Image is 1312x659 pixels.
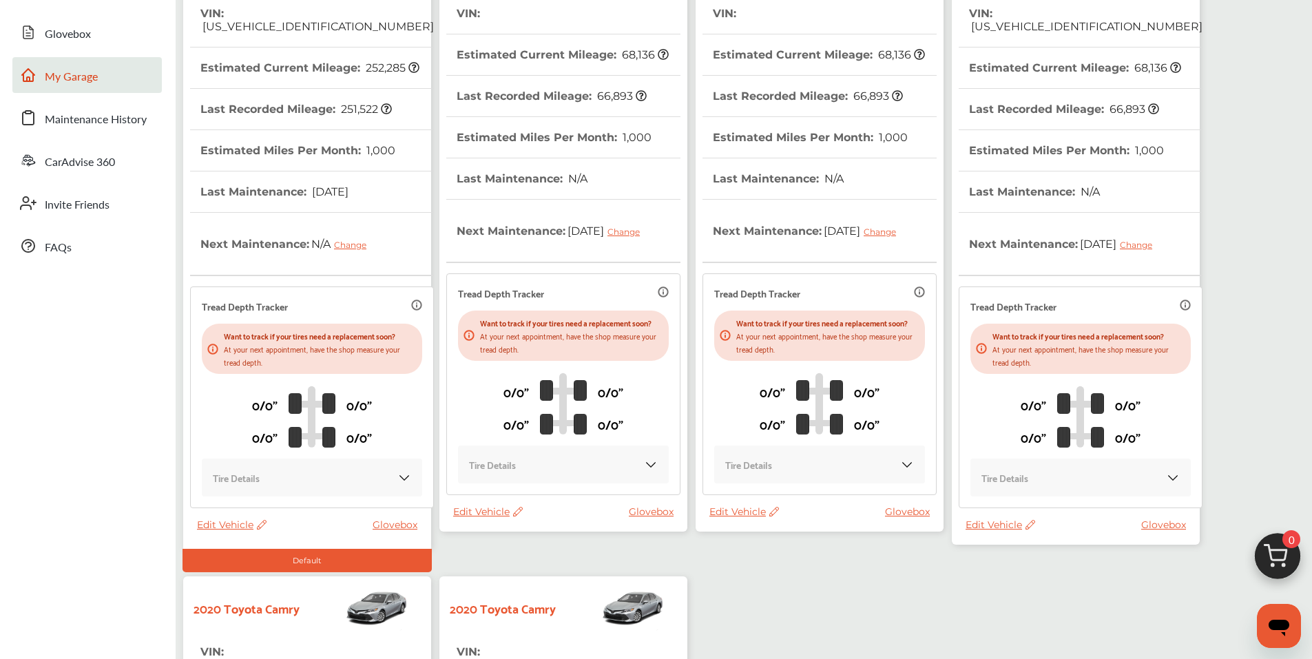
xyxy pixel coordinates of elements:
[736,329,919,355] p: At your next appointment, have the shop measure your tread depth.
[45,154,115,171] span: CarAdvise 360
[194,597,300,618] strong: 2020 Toyota Camry
[796,373,843,435] img: tire_track_logo.b900bcbc.svg
[644,458,658,472] img: KOKaJQAAAABJRU5ErkJggg==
[1132,61,1181,74] span: 68,136
[877,131,908,144] span: 1,000
[851,90,903,103] span: 66,893
[12,57,162,93] a: My Garage
[969,48,1181,88] th: Estimated Current Mileage :
[310,185,348,198] span: [DATE]
[457,76,647,116] th: Last Recorded Mileage :
[503,413,529,435] p: 0/0"
[457,117,652,158] th: Estimated Miles Per Month :
[45,196,110,214] span: Invite Friends
[213,470,260,485] p: Tire Details
[1245,527,1311,593] img: cart_icon.3d0951e8.svg
[598,381,623,402] p: 0/0"
[45,111,147,129] span: Maintenance History
[1115,394,1141,415] p: 0/0"
[969,171,1100,212] th: Last Maintenance :
[822,172,844,185] span: N/A
[453,505,523,518] span: Edit Vehicle
[45,68,98,86] span: My Garage
[620,48,669,61] span: 68,136
[1107,103,1159,116] span: 66,893
[713,76,903,116] th: Last Recorded Mileage :
[854,413,879,435] p: 0/0"
[12,14,162,50] a: Glovebox
[864,227,903,237] div: Change
[760,413,785,435] p: 0/0"
[1021,426,1046,448] p: 0/0"
[1141,519,1193,531] a: Glovebox
[854,381,879,402] p: 0/0"
[480,316,663,329] p: Want to track if your tires need a replacement soon?
[202,298,288,314] p: Tread Depth Tracker
[621,131,652,144] span: 1,000
[565,213,650,248] span: [DATE]
[900,458,914,472] img: KOKaJQAAAABJRU5ErkJggg==
[760,381,785,402] p: 0/0"
[598,413,623,435] p: 0/0"
[200,171,348,212] th: Last Maintenance :
[450,597,556,618] strong: 2020 Toyota Camry
[309,227,377,261] span: N/A
[595,90,647,103] span: 66,893
[364,61,419,74] span: 252,285
[1282,530,1300,548] span: 0
[503,381,529,402] p: 0/0"
[969,20,1202,33] span: [US_VEHICLE_IDENTIFICATION_NUMBER]
[12,185,162,221] a: Invite Friends
[822,213,906,248] span: [DATE]
[709,505,779,518] span: Edit Vehicle
[1115,426,1141,448] p: 0/0"
[364,144,395,157] span: 1,000
[713,34,925,75] th: Estimated Current Mileage :
[540,373,587,435] img: tire_track_logo.b900bcbc.svg
[200,48,419,88] th: Estimated Current Mileage :
[200,130,395,171] th: Estimated Miles Per Month :
[714,285,800,301] p: Tread Depth Tracker
[1120,240,1159,250] div: Change
[200,213,377,275] th: Next Maintenance :
[1057,386,1104,448] img: tire_track_logo.b900bcbc.svg
[969,130,1164,171] th: Estimated Miles Per Month :
[346,426,372,448] p: 0/0"
[224,329,417,342] p: Want to track if your tires need a replacement soon?
[981,470,1028,485] p: Tire Details
[629,505,680,518] a: Glovebox
[334,240,373,250] div: Change
[200,89,392,129] th: Last Recorded Mileage :
[992,329,1185,342] p: Want to track if your tires need a replacement soon?
[966,519,1035,531] span: Edit Vehicle
[45,25,91,43] span: Glovebox
[469,457,516,472] p: Tire Details
[458,285,544,301] p: Tread Depth Tracker
[1079,185,1100,198] span: N/A
[224,342,417,368] p: At your next appointment, have the shop measure your tread depth.
[885,505,937,518] a: Glovebox
[713,117,908,158] th: Estimated Miles Per Month :
[607,227,647,237] div: Change
[992,342,1185,368] p: At your next appointment, have the shop measure your tread depth.
[480,329,663,355] p: At your next appointment, have the shop measure your tread depth.
[970,298,1056,314] p: Tread Depth Tracker
[1078,227,1163,261] span: [DATE]
[45,239,72,257] span: FAQs
[289,386,335,448] img: tire_track_logo.b900bcbc.svg
[969,89,1159,129] th: Last Recorded Mileage :
[200,20,434,33] span: [US_VEHICLE_IDENTIFICATION_NUMBER]
[713,158,844,199] th: Last Maintenance :
[300,583,408,631] img: Vehicle
[252,426,278,448] p: 0/0"
[373,519,424,531] a: Glovebox
[346,394,372,415] p: 0/0"
[397,471,411,485] img: KOKaJQAAAABJRU5ErkJggg==
[457,34,669,75] th: Estimated Current Mileage :
[12,100,162,136] a: Maintenance History
[1166,471,1180,485] img: KOKaJQAAAABJRU5ErkJggg==
[1257,604,1301,648] iframe: Button to launch messaging window
[12,143,162,178] a: CarAdvise 360
[183,549,432,572] div: Default
[1133,144,1164,157] span: 1,000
